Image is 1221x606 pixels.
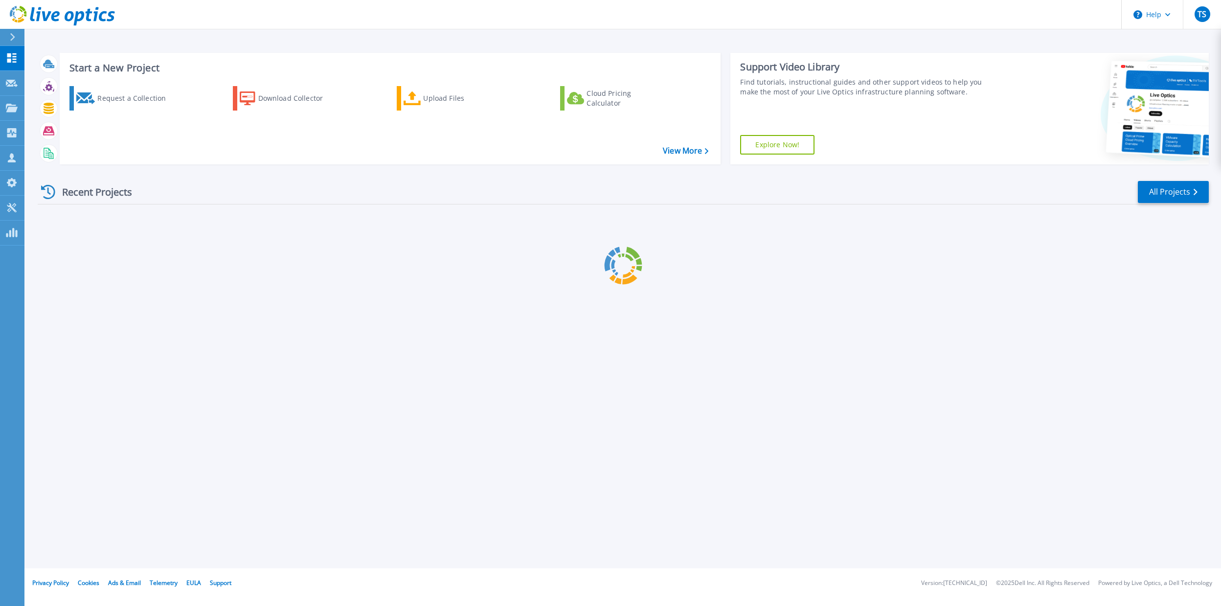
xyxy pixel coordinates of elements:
[32,579,69,587] a: Privacy Policy
[38,180,145,204] div: Recent Projects
[150,579,178,587] a: Telemetry
[996,580,1089,586] li: © 2025 Dell Inc. All Rights Reserved
[97,89,176,108] div: Request a Collection
[258,89,337,108] div: Download Collector
[663,146,708,156] a: View More
[69,86,179,111] a: Request a Collection
[587,89,665,108] div: Cloud Pricing Calculator
[210,579,231,587] a: Support
[1198,10,1206,18] span: TS
[69,63,708,73] h3: Start a New Project
[186,579,201,587] a: EULA
[740,135,814,155] a: Explore Now!
[740,77,987,97] div: Find tutorials, instructional guides and other support videos to help you make the most of your L...
[78,579,99,587] a: Cookies
[1098,580,1212,586] li: Powered by Live Optics, a Dell Technology
[108,579,141,587] a: Ads & Email
[921,580,987,586] li: Version: [TECHNICAL_ID]
[423,89,501,108] div: Upload Files
[740,61,987,73] div: Support Video Library
[397,86,506,111] a: Upload Files
[233,86,342,111] a: Download Collector
[560,86,669,111] a: Cloud Pricing Calculator
[1138,181,1209,203] a: All Projects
